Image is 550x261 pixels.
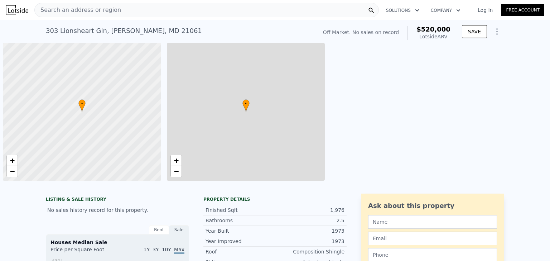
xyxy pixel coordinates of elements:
[380,4,425,17] button: Solutions
[50,246,117,257] div: Price per Square Foot
[242,99,250,112] div: •
[275,207,344,214] div: 1,976
[206,238,275,245] div: Year Improved
[368,232,497,245] input: Email
[50,239,184,246] div: Houses Median Sale
[7,155,18,166] a: Zoom in
[7,166,18,177] a: Zoom out
[323,29,399,36] div: Off Market. No sales on record
[162,247,171,252] span: 10Y
[501,4,544,16] a: Free Account
[490,24,504,39] button: Show Options
[6,5,28,15] img: Lotside
[46,26,202,36] div: 303 Lionsheart Gln , [PERSON_NAME] , MD 21061
[78,99,86,112] div: •
[174,167,178,176] span: −
[275,238,344,245] div: 1973
[46,196,189,204] div: LISTING & SALE HISTORY
[149,225,169,234] div: Rent
[46,204,189,217] div: No sales history record for this property.
[10,156,15,165] span: +
[469,6,501,14] a: Log In
[425,4,466,17] button: Company
[242,100,250,107] span: •
[169,225,189,234] div: Sale
[78,100,86,107] span: •
[462,25,487,38] button: SAVE
[153,247,159,252] span: 3Y
[206,248,275,255] div: Roof
[10,167,15,176] span: −
[206,227,275,234] div: Year Built
[144,247,150,252] span: 1Y
[171,155,182,166] a: Zoom in
[368,201,497,211] div: Ask about this property
[275,217,344,224] div: 2.5
[174,156,178,165] span: +
[275,227,344,234] div: 1973
[174,247,184,254] span: Max
[203,196,347,202] div: Property details
[35,6,121,14] span: Search an address or region
[275,248,344,255] div: Composition Shingle
[416,25,450,33] span: $520,000
[368,215,497,229] input: Name
[171,166,182,177] a: Zoom out
[206,217,275,224] div: Bathrooms
[416,33,450,40] div: Lotside ARV
[206,207,275,214] div: Finished Sqft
